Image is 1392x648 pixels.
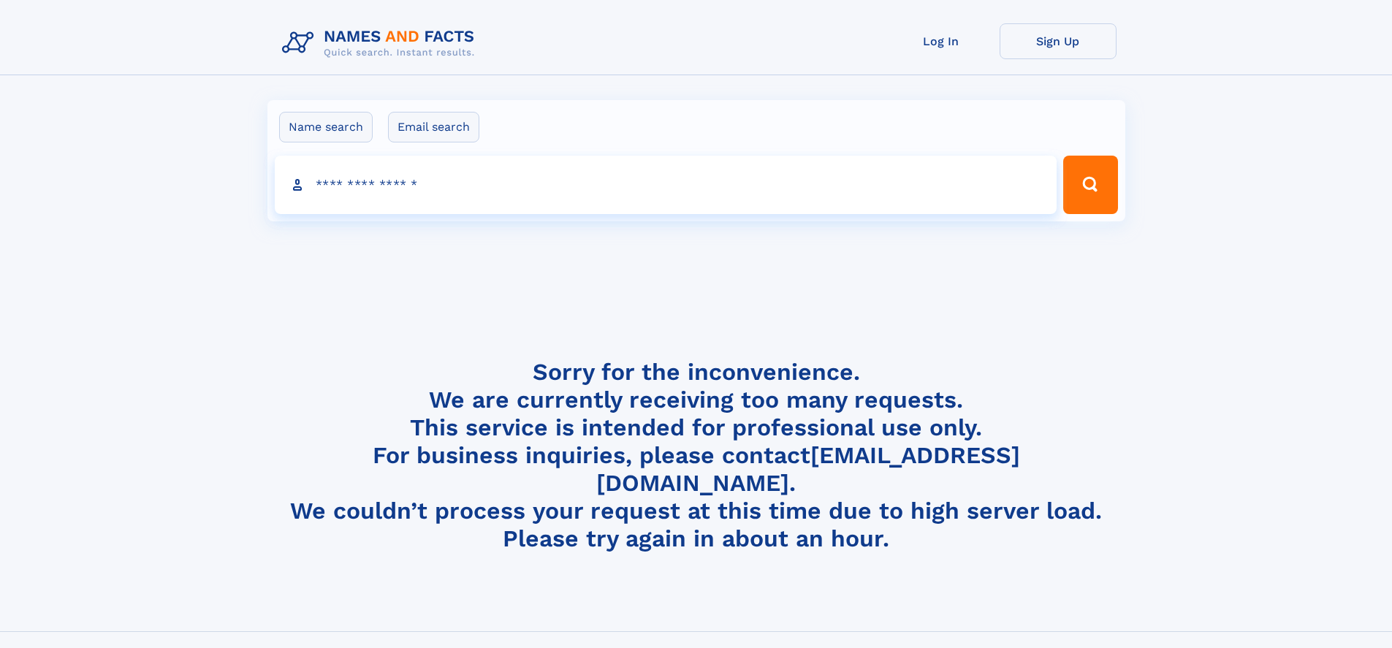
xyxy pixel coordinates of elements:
[883,23,1000,59] a: Log In
[276,358,1117,553] h4: Sorry for the inconvenience. We are currently receiving too many requests. This service is intend...
[276,23,487,63] img: Logo Names and Facts
[279,112,373,142] label: Name search
[1000,23,1117,59] a: Sign Up
[275,156,1057,214] input: search input
[596,441,1020,497] a: [EMAIL_ADDRESS][DOMAIN_NAME]
[1063,156,1117,214] button: Search Button
[388,112,479,142] label: Email search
